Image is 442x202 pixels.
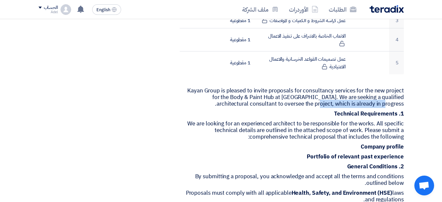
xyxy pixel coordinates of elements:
[39,10,58,14] div: Adel
[218,13,256,28] td: 1 مقطوعية
[237,2,284,17] a: ملف الشركة
[96,8,110,12] span: English
[218,28,256,51] td: 1 مقطوعية
[292,189,392,197] strong: Health, Safety, and Environment (HSE)
[218,51,256,75] td: 1 مقطوعية
[61,4,71,15] img: profile_test.png
[370,5,404,13] img: Teradix logo
[256,28,351,51] td: الاتعاب الخاصة بالاشراف على تنفيذ الاعمال
[389,51,404,75] td: 5
[307,152,403,161] strong: Portfolio of relevant past experience
[256,13,351,28] td: عمل كراسة الشروط و الكميات و المواصفات
[92,4,121,15] button: English
[284,2,324,17] a: الأوردرات
[389,28,404,51] td: 4
[44,5,58,11] div: الحساب
[347,162,404,171] strong: 2. General Conditions
[180,87,404,107] p: Kayan Group is pleased to invite proposals for consultancy services for the new project for the B...
[180,120,404,140] p: We are looking for an experienced architect to be responsible for the works. All specific technic...
[414,176,434,195] div: Open chat
[361,143,404,151] strong: Company profile
[324,2,362,17] a: الطلبات
[389,13,404,28] td: 3
[256,51,351,75] td: عمل تصميمات القواعد الخرسانية والاعمال الاعتيادية
[334,110,404,118] strong: 1. Technical Requirements
[180,173,404,186] p: By submitting a proposal, you acknowledge and accept all the terms and conditions outlined below.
